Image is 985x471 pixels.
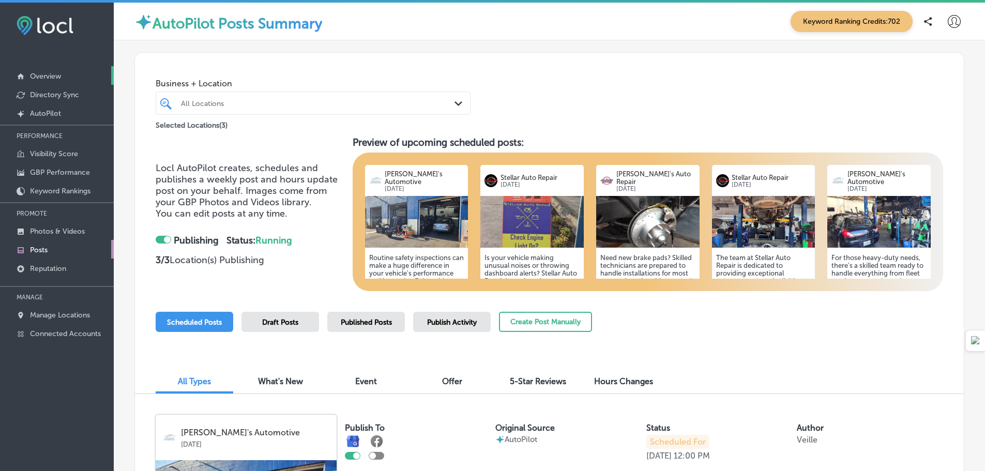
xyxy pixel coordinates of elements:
[594,376,653,386] span: Hours Changes
[827,196,931,248] img: f154cd22-4f8c-4ef1-9876-983aa501c8f5store2c.jpeg
[226,235,292,246] strong: Status:
[341,318,392,327] span: Published Posts
[153,15,322,32] label: AutoPilot Posts Summary
[484,174,497,187] img: logo
[178,376,211,386] span: All Types
[134,13,153,31] img: autopilot-icon
[30,187,90,195] p: Keyword Rankings
[262,318,298,327] span: Draft Posts
[174,235,219,246] strong: Publishing
[345,423,385,433] label: Publish To
[732,174,811,181] p: Stellar Auto Repair
[353,136,943,148] h3: Preview of upcoming scheduled posts:
[17,16,73,35] img: fda3e92497d09a02dc62c9cd864e3231.png
[831,254,927,362] h5: For those heavy-duty needs, there's a skilled team ready to handle everything from fleet services...
[30,149,78,158] p: Visibility Score
[156,162,338,208] span: Locl AutoPilot creates, schedules and publishes a weekly post and hours update post on your behal...
[847,186,927,192] p: [DATE]
[499,312,592,332] button: Create Post Manually
[971,336,980,345] img: Detect Auto
[712,196,815,248] img: 175034899362dab14a-07c6-4972-b3fe-279fe04d28b7_2025-06-19.jpg
[646,423,670,433] label: Status
[600,174,613,187] img: logo
[369,174,382,187] img: logo
[495,423,555,433] label: Original Source
[442,376,462,386] span: Offer
[501,174,580,181] p: Stellar Auto Repair
[258,376,303,386] span: What's New
[167,318,222,327] span: Scheduled Posts
[385,186,464,192] p: [DATE]
[495,435,505,444] img: autopilot-icon
[30,227,85,236] p: Photos & Videos
[30,90,79,99] p: Directory Sync
[255,235,292,246] span: Running
[600,254,695,355] h5: Need new brake pads? Skilled technicians are prepared to handle installations for most cars and t...
[616,186,695,192] p: [DATE]
[30,246,48,254] p: Posts
[505,435,537,444] p: AutoPilot
[510,376,566,386] span: 5-Star Reviews
[847,170,927,186] p: [PERSON_NAME]'s Automotive
[385,170,464,186] p: [PERSON_NAME]'s Automotive
[791,11,913,32] span: Keyword Ranking Credits: 702
[427,318,477,327] span: Publish Activity
[797,435,817,445] p: Veille
[674,451,710,461] p: 12:00 PM
[156,117,228,130] p: Selected Locations ( 3 )
[181,428,329,437] p: [PERSON_NAME]'s Automotive
[484,254,580,370] h5: Is your vehicle making unusual noises or throwing dashboard alerts? Stellar Auto Repair is equipp...
[163,431,176,444] img: logo
[365,196,468,248] img: 1ff90691-76bb-419f-b354-81b1dc80574barthurs13.jpg
[30,168,90,177] p: GBP Performance
[797,423,824,433] label: Author
[156,79,471,88] span: Business + Location
[646,451,672,461] p: [DATE]
[646,435,709,449] p: Scheduled For
[716,254,811,370] h5: The team at Stellar Auto Repair is dedicated to providing exceptional customer care and reliable ...
[501,181,580,188] p: [DATE]
[30,109,61,118] p: AutoPilot
[156,254,344,266] p: Location(s) Publishing
[156,208,287,219] span: You can edit posts at any time.
[596,196,700,248] img: 9b7b3848-6180-43f3-8b53-cbf4edd2229cIMG_20190608_100138324.jpg
[732,181,811,188] p: [DATE]
[181,99,456,108] div: All Locations
[716,174,729,187] img: logo
[369,254,464,362] h5: Routine safety inspections can make a huge difference in your vehicle's performance and longevity...
[30,72,61,81] p: Overview
[181,437,329,448] p: [DATE]
[616,170,695,186] p: [PERSON_NAME]'s Auto Repair
[30,264,66,273] p: Reputation
[156,254,170,266] strong: 3 / 3
[30,311,90,320] p: Manage Locations
[30,329,101,338] p: Connected Accounts
[355,376,377,386] span: Event
[480,196,584,248] img: 174420068798de591e-e56b-4a16-aa0c-6a2f8accbe6d_2023-02-17.jpg
[831,174,844,187] img: logo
